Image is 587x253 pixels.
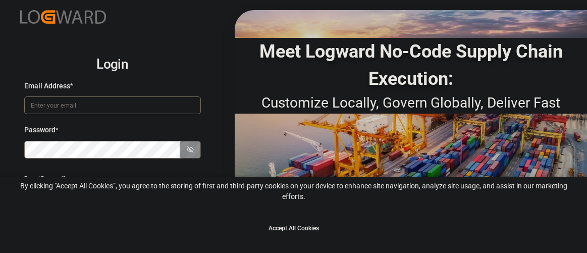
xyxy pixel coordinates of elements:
[235,92,587,114] div: Customize Locally, Govern Globally, Deliver Fast
[235,38,587,92] div: Meet Logward No-Code Supply Chain Execution:
[24,48,201,81] h2: Login
[24,125,56,135] span: Password
[7,181,580,202] div: By clicking "Accept All Cookies”, you agree to the storing of first and third-party cookies on yo...
[24,169,66,187] button: Forgot Password?
[253,222,334,234] button: Accept All Cookies
[20,10,106,24] img: Logward_new_orange.png
[24,81,70,91] span: Email Address
[24,96,201,114] input: Enter your email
